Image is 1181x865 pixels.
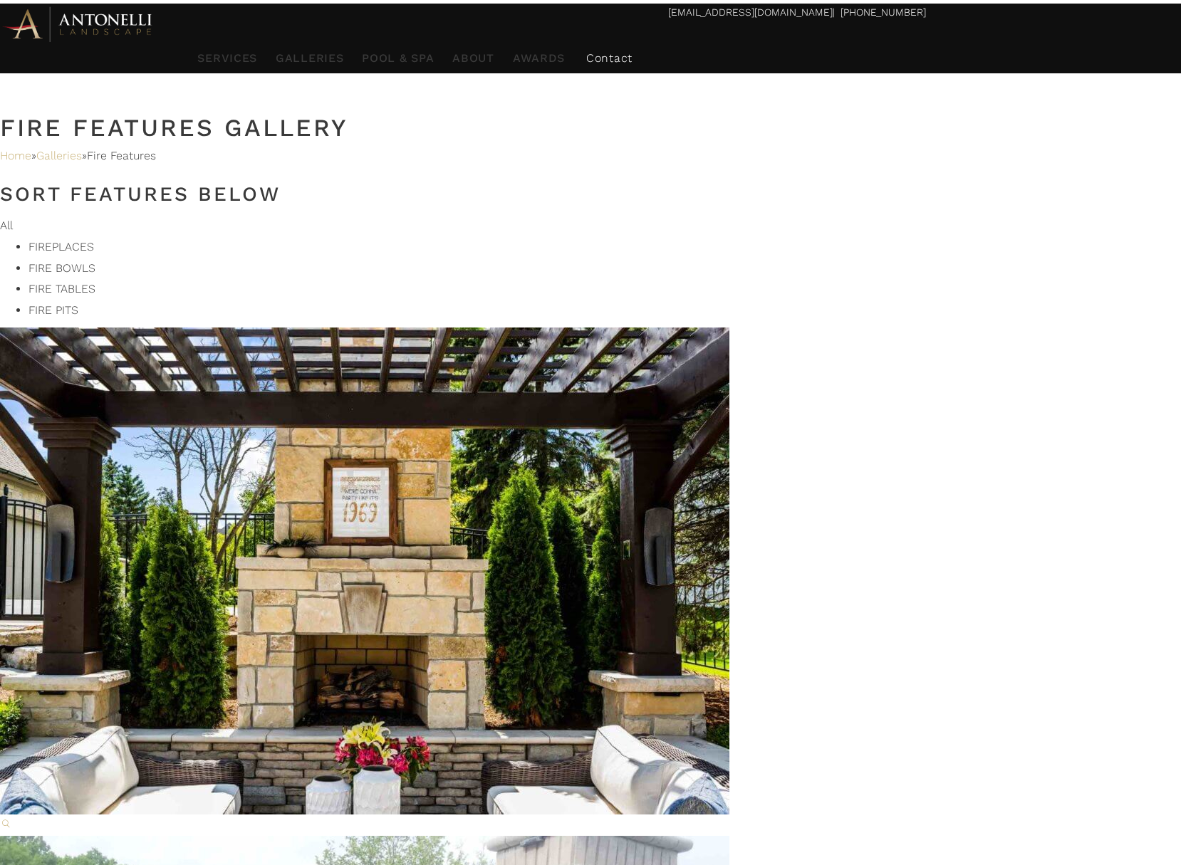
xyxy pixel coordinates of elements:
[192,49,263,68] a: Services
[513,51,565,65] span: Awards
[362,51,434,65] span: Pool & Spa
[507,49,571,68] a: Awards
[586,51,633,65] span: Contact
[28,258,1181,279] li: FIRE BOWLS
[578,47,641,70] a: Contact
[356,49,439,68] a: Pool & Spa
[87,149,156,162] span: Fire Features
[447,49,500,68] a: About
[28,236,1181,258] li: FIREPLACES
[452,53,494,64] span: About
[668,6,833,18] a: [EMAIL_ADDRESS][DOMAIN_NAME]
[36,149,82,162] a: Galleries
[197,53,257,64] span: Services
[276,51,343,65] span: Galleries
[28,278,1181,300] li: FIRE TABLES
[28,300,1181,321] li: FIRE PITS
[270,49,349,68] a: Galleries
